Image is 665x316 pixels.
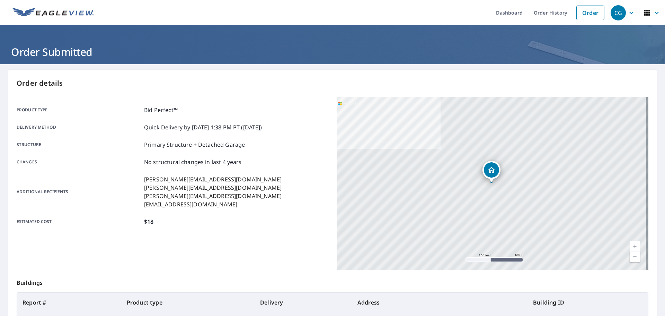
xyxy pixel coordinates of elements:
p: Structure [17,140,141,149]
p: Changes [17,158,141,166]
p: [PERSON_NAME][EMAIL_ADDRESS][DOMAIN_NAME] [144,183,282,192]
p: [PERSON_NAME][EMAIL_ADDRESS][DOMAIN_NAME] [144,175,282,183]
p: No structural changes in last 4 years [144,158,242,166]
th: Product type [121,293,255,312]
p: Bid Perfect™ [144,106,178,114]
p: $18 [144,217,153,226]
p: Buildings [17,270,648,292]
a: Order [576,6,604,20]
th: Delivery [255,293,352,312]
div: CG [611,5,626,20]
p: [EMAIL_ADDRESS][DOMAIN_NAME] [144,200,282,208]
th: Report # [17,293,121,312]
a: Current Level 17, Zoom Out [630,251,640,262]
p: Product type [17,106,141,114]
h1: Order Submitted [8,45,657,59]
p: Delivery method [17,123,141,131]
p: Primary Structure + Detached Garage [144,140,245,149]
a: Current Level 17, Zoom In [630,241,640,251]
p: Additional recipients [17,175,141,208]
img: EV Logo [12,8,94,18]
th: Address [352,293,527,312]
p: [PERSON_NAME][EMAIL_ADDRESS][DOMAIN_NAME] [144,192,282,200]
th: Building ID [527,293,648,312]
p: Estimated cost [17,217,141,226]
p: Order details [17,78,648,88]
div: Dropped pin, building 1, Residential property, 6981 NW 68th Mnr Parkland, FL 33067 [482,161,500,182]
p: Quick Delivery by [DATE] 1:38 PM PT ([DATE]) [144,123,262,131]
